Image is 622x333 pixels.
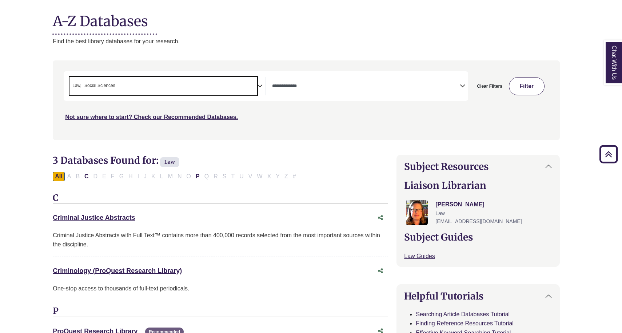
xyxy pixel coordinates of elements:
button: Subject Resources [397,155,559,178]
a: Criminal Justice Abstracts [53,214,135,221]
a: Law Guides [404,253,435,259]
div: Criminal Justice Abstracts with Full Text™ contains more than 400,000 records selected from the m... [53,231,388,249]
p: One-stop access to thousands of full-text periodicals. [53,284,388,293]
button: All [53,172,64,181]
button: Share this database [373,211,388,225]
span: Law [435,210,445,216]
div: Alpha-list to filter by first letter of database name [53,173,299,179]
span: Law [160,157,179,167]
button: Helpful Tutorials [397,285,559,308]
button: Submit for Search Results [509,77,545,95]
button: Filter Results P [194,172,202,181]
h2: Subject Guides [404,231,552,243]
a: Back to Top [597,149,620,159]
button: Share this database [373,264,388,278]
span: Social Sciences [84,82,115,89]
h3: P [53,306,388,317]
h3: C [53,193,388,204]
li: Law [69,82,81,89]
a: Finding Reference Resources Tutorial [416,320,514,326]
img: Jessica Moore [406,200,428,225]
textarea: Search [272,84,460,90]
span: 3 Databases Found for: [53,154,159,166]
button: Clear Filters [473,77,507,95]
button: Filter Results C [82,172,91,181]
nav: Search filters [53,60,560,140]
a: Not sure where to start? Check our Recommended Databases. [65,114,238,120]
span: Law [72,82,81,89]
textarea: Search [117,84,120,90]
span: [EMAIL_ADDRESS][DOMAIN_NAME] [435,218,522,224]
h1: A-Z Databases [53,7,560,29]
li: Social Sciences [81,82,115,89]
p: Find the best library databases for your research. [53,37,560,46]
a: Searching Article Databases Tutorial [416,311,510,317]
a: [PERSON_NAME] [435,201,484,207]
h2: Liaison Librarian [404,180,552,191]
a: Criminology (ProQuest Research Library) [53,267,182,274]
